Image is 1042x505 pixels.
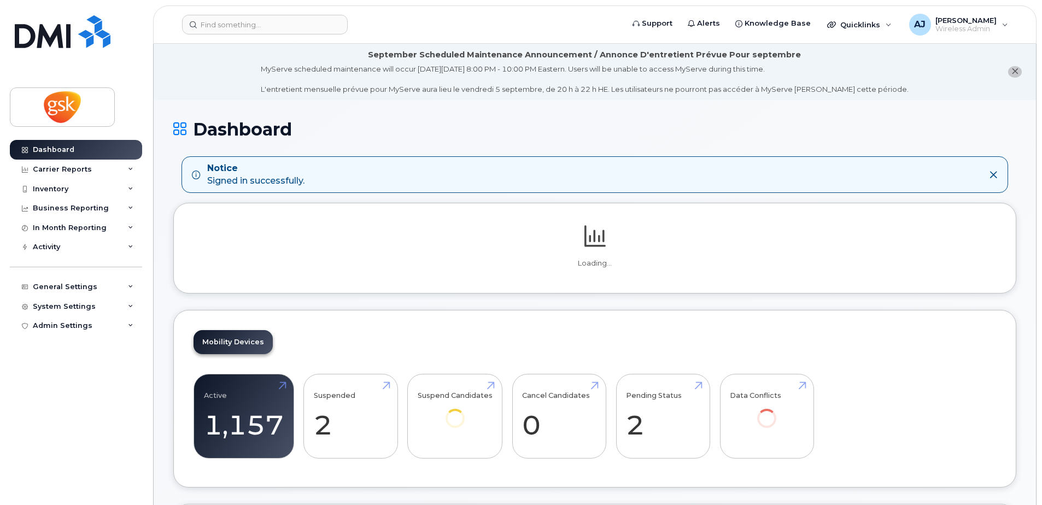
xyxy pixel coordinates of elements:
a: Data Conflicts [730,380,804,443]
a: Cancel Candidates 0 [522,380,596,453]
strong: Notice [207,162,305,175]
p: Loading... [194,259,996,268]
a: Active 1,157 [204,380,284,453]
h1: Dashboard [173,120,1016,139]
div: September Scheduled Maintenance Announcement / Annonce D'entretient Prévue Pour septembre [368,49,801,61]
a: Suspend Candidates [418,380,493,443]
a: Pending Status 2 [626,380,700,453]
a: Suspended 2 [314,380,388,453]
div: MyServe scheduled maintenance will occur [DATE][DATE] 8:00 PM - 10:00 PM Eastern. Users will be u... [261,64,909,95]
a: Mobility Devices [194,330,273,354]
div: Signed in successfully. [207,162,305,187]
button: close notification [1008,66,1022,78]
